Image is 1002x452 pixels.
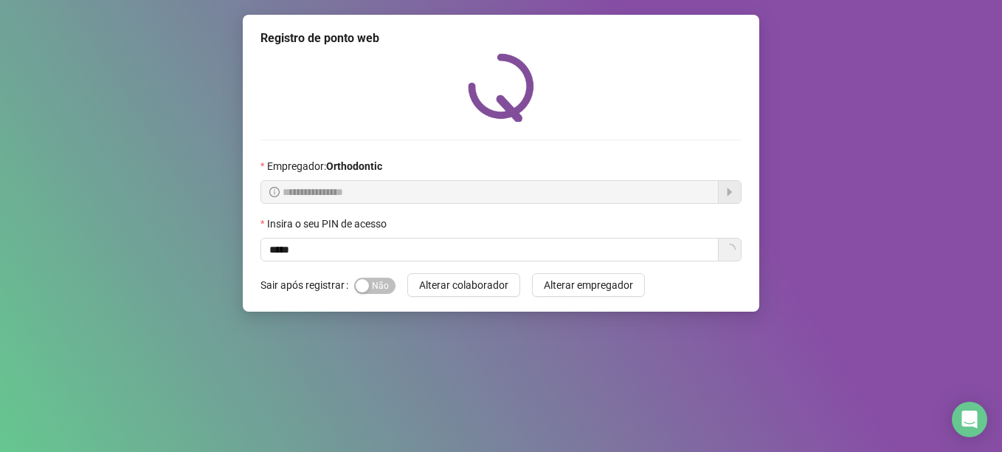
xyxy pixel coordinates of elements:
[419,277,508,293] span: Alterar colaborador
[260,30,742,47] div: Registro de ponto web
[952,402,987,437] div: Open Intercom Messenger
[260,273,354,297] label: Sair após registrar
[269,187,280,197] span: info-circle
[468,53,534,122] img: QRPoint
[326,160,382,172] strong: Orthodontic
[407,273,520,297] button: Alterar colaborador
[267,158,382,174] span: Empregador :
[544,277,633,293] span: Alterar empregador
[260,216,396,232] label: Insira o seu PIN de acesso
[532,273,645,297] button: Alterar empregador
